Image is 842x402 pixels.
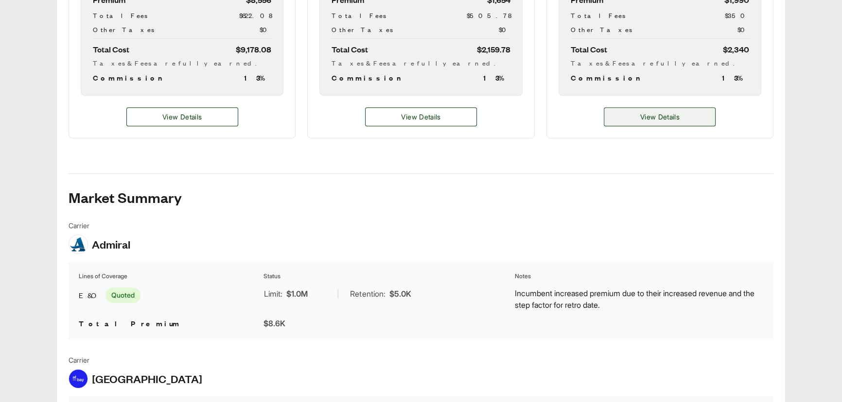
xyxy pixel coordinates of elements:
[236,43,271,56] span: $9,178.08
[571,72,645,84] span: Commission
[92,237,130,251] span: Admiral
[571,43,607,56] span: Total Cost
[337,289,339,299] span: |
[722,72,749,84] span: 13 %
[332,24,393,34] span: Other Taxes
[263,271,512,281] th: Status
[515,287,763,311] p: Incumbent increased premium due to their increased revenue and the step factor for retro date.
[571,58,749,68] div: Taxes & Fees are fully earned.
[126,107,238,126] button: View Details
[737,24,749,34] span: $0
[604,107,716,126] button: View Details
[640,112,680,122] span: View Details
[260,24,271,34] span: $0
[264,288,282,300] span: Limit:
[93,10,147,20] span: Total Fees
[69,355,202,365] span: Carrier
[401,112,440,122] span: View Details
[239,10,271,20] span: $622.08
[126,107,238,126] a: Option 1 - Admiral E&O - Incumbent (Non-Admitted) details
[389,288,411,300] span: $5.0K
[604,107,716,126] a: Option 2 - CFC Cyber - Alternative (Admitted) details
[365,107,477,126] a: Option 2 - Hiscox E&O - Alternative (Non-Admitted) details
[78,271,261,281] th: Lines of Coverage
[105,287,140,303] span: Quoted
[79,289,102,301] span: E&O
[69,235,88,253] img: Admiral
[571,10,625,20] span: Total Fees
[332,58,510,68] div: Taxes & Fees are fully earned.
[350,288,385,300] span: Retention:
[332,43,368,56] span: Total Cost
[483,72,510,84] span: 13 %
[514,271,764,281] th: Notes
[93,58,271,68] div: Taxes & Fees are fully earned.
[162,112,202,122] span: View Details
[286,288,308,300] span: $1.0M
[93,24,154,34] span: Other Taxes
[93,43,129,56] span: Total Cost
[467,10,510,20] span: $505.78
[477,43,510,56] span: $2,159.78
[332,10,386,20] span: Total Fees
[69,220,130,231] span: Carrier
[332,72,405,84] span: Commission
[92,371,202,386] span: [GEOGRAPHIC_DATA]
[244,72,271,84] span: 13 %
[723,43,749,56] span: $2,340
[365,107,477,126] button: View Details
[499,24,510,34] span: $0
[79,318,181,328] span: Total Premium
[263,318,285,328] span: $8.6K
[69,369,88,388] img: At-Bay
[571,24,632,34] span: Other Taxes
[93,72,167,84] span: Commission
[725,10,749,20] span: $350
[69,189,773,205] h2: Market Summary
